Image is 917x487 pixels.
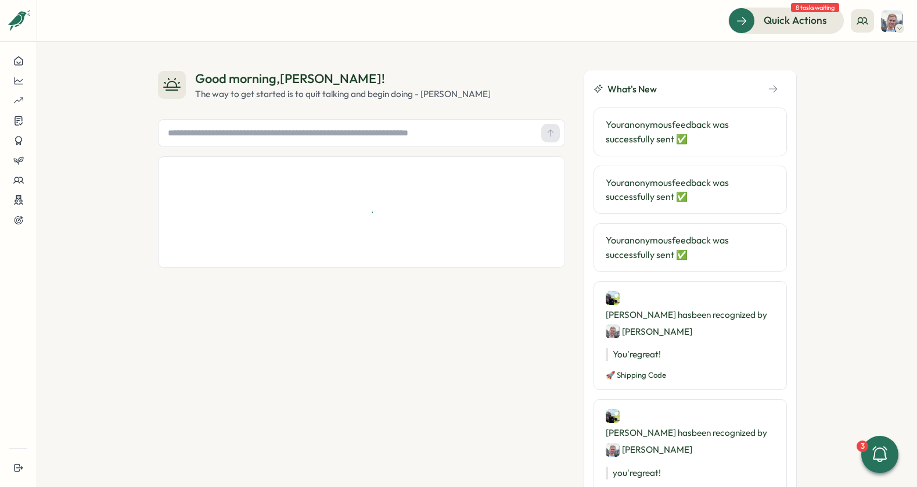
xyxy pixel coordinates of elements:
[606,348,775,361] p: You're great!
[195,70,491,88] div: Good morning , [PERSON_NAME] !
[606,176,775,205] p: Your anonymous feedback was successfully sent ✅
[606,291,620,305] img: Ali Khan
[606,117,775,146] p: Your anonymous feedback was successfully sent ✅
[606,324,620,338] img: Matt Brooks
[606,443,620,457] img: Matt Brooks
[607,82,657,96] span: What's New
[606,442,692,457] div: [PERSON_NAME]
[606,324,692,339] div: [PERSON_NAME]
[606,233,775,262] p: Your anonymous feedback was successfully sent ✅
[881,10,903,32] img: Matt Brooks
[861,436,898,473] button: 3
[606,467,775,479] p: you're great!
[857,441,868,452] div: 3
[606,291,775,339] div: [PERSON_NAME] has been recognized by
[606,370,775,381] p: 🚀 Shipping Code
[791,3,839,12] span: 8 tasks waiting
[195,88,491,101] div: The way to get started is to quit talking and begin doing - [PERSON_NAME]
[764,13,827,28] span: Quick Actions
[606,409,620,423] img: Ali Khan
[728,8,844,33] button: Quick Actions
[606,409,775,457] div: [PERSON_NAME] has been recognized by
